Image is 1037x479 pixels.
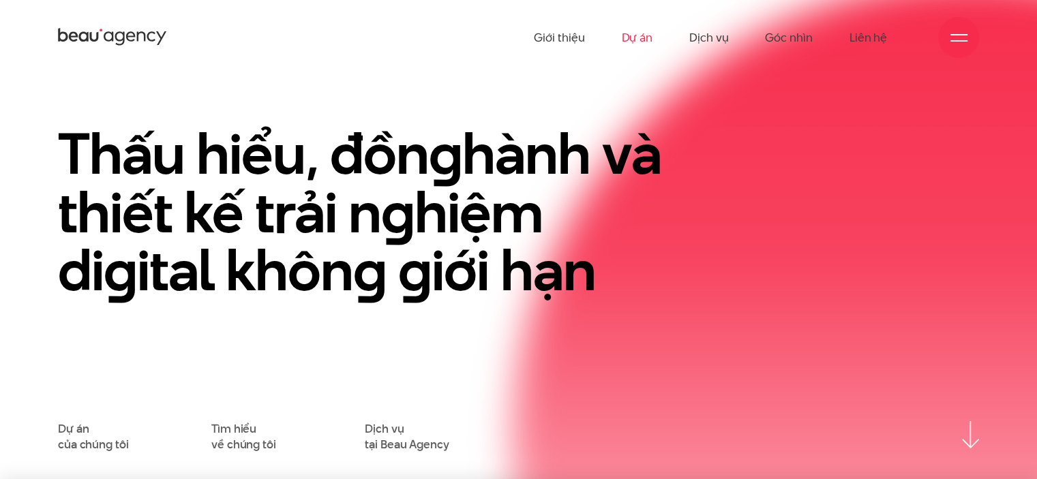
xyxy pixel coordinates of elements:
[58,125,665,300] h1: Thấu hiểu, đồn hành và thiết kế trải n hiệm di ital khôn iới hạn
[398,230,432,310] en: g
[58,421,128,452] a: Dự áncủa chúng tôi
[381,172,415,252] en: g
[353,230,387,310] en: g
[211,421,276,452] a: Tìm hiểuvề chúng tôi
[104,230,137,310] en: g
[429,114,462,194] en: g
[365,421,449,452] a: Dịch vụtại Beau Agency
